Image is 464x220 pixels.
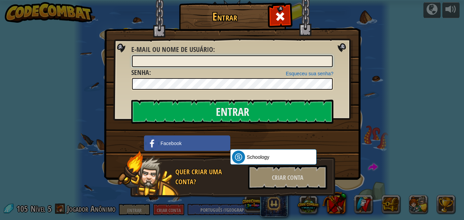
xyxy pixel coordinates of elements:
font: Senha [131,68,149,77]
font: E-mail ou nome de usuário [131,45,213,54]
img: schoology.png [232,151,245,164]
iframe: Botão "Fazer login com o Google" [227,135,312,150]
font: Schoology [247,154,269,160]
font: : [149,68,151,77]
font: Quer criar uma conta? [175,167,222,186]
a: Esqueceu sua senha? [286,71,333,76]
font: Entrar [212,9,237,24]
font: Facebook [161,141,181,146]
img: facebook_small.png [146,137,159,150]
font: : [213,45,215,54]
font: Criar Conta [272,173,303,182]
input: Entrar [131,100,333,124]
